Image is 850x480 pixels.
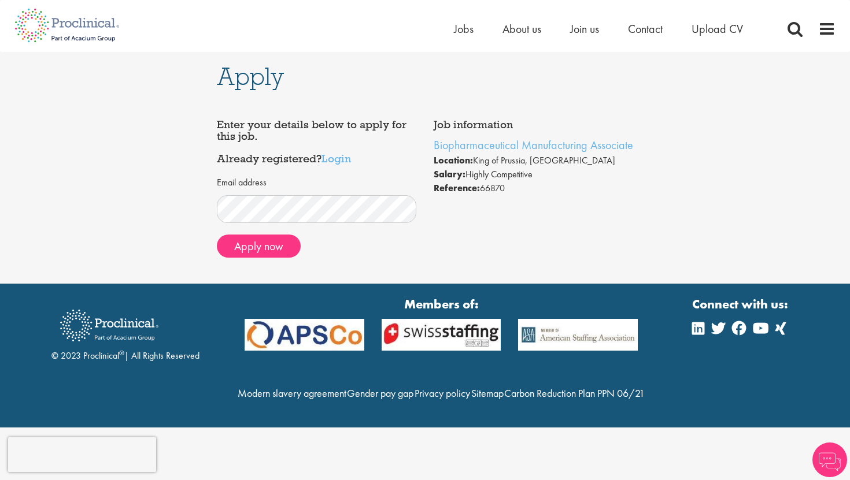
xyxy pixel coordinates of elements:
[434,154,473,166] strong: Location:
[692,21,743,36] a: Upload CV
[373,319,510,351] img: APSCo
[502,21,541,36] a: About us
[434,168,465,180] strong: Salary:
[236,319,373,351] img: APSCo
[51,301,199,363] div: © 2023 Proclinical | All Rights Reserved
[570,21,599,36] a: Join us
[454,21,474,36] a: Jobs
[434,168,633,181] li: Highly Competitive
[434,182,480,194] strong: Reference:
[217,61,284,92] span: Apply
[434,181,633,195] li: 66870
[217,235,301,258] button: Apply now
[471,386,504,400] a: Sitemap
[812,442,847,477] img: Chatbot
[51,302,167,349] img: Proclinical Recruitment
[628,21,663,36] a: Contact
[434,119,633,131] h4: Job information
[434,154,633,168] li: King of Prussia, [GEOGRAPHIC_DATA]
[509,319,646,351] img: APSCo
[217,119,416,165] h4: Enter your details below to apply for this job. Already registered?
[245,295,638,313] strong: Members of:
[238,386,346,400] a: Modern slavery agreement
[321,151,351,165] a: Login
[415,386,470,400] a: Privacy policy
[347,386,413,400] a: Gender pay gap
[217,176,267,189] label: Email address
[119,348,124,358] sup: ®
[504,386,645,400] a: Carbon Reduction Plan PPN 06/21
[434,137,633,152] a: Biopharmaceutical Manufacturing Associate
[8,437,156,472] iframe: reCAPTCHA
[692,295,790,313] strong: Connect with us:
